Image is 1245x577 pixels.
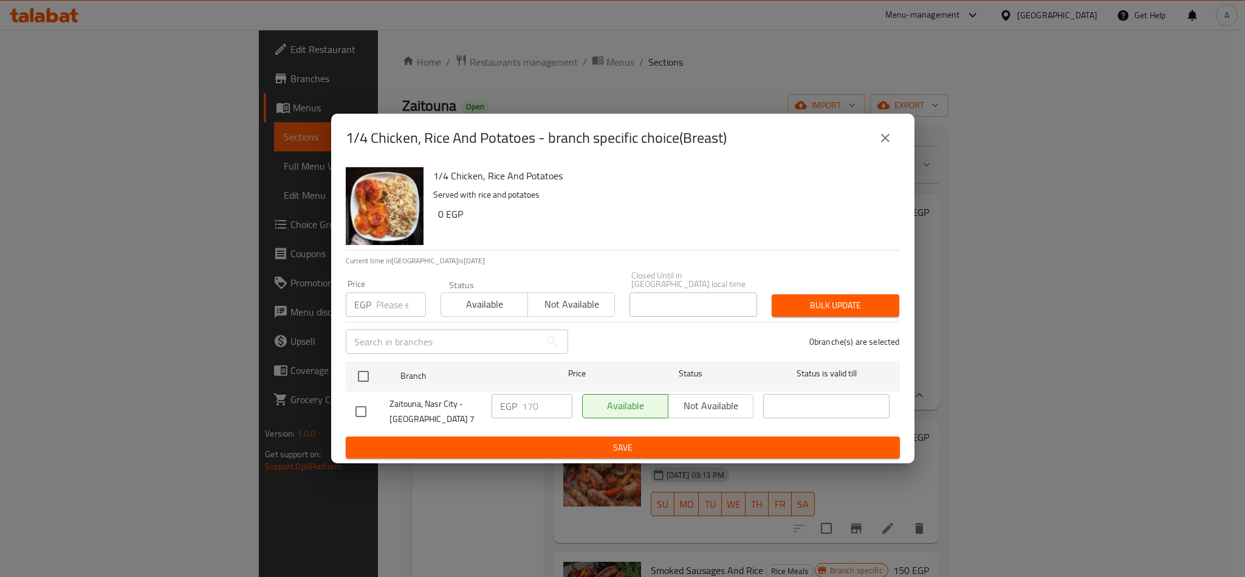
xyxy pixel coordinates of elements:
img: 1/4 Chicken, Rice And Potatoes [346,167,424,245]
button: Available [441,292,528,317]
span: Branch [400,368,527,384]
p: Current time in [GEOGRAPHIC_DATA] is [DATE] [346,255,900,266]
h6: 1/4 Chicken, Rice And Potatoes [433,167,890,184]
input: Search in branches [346,330,540,354]
span: Not available [533,295,610,313]
span: Save [355,440,890,455]
p: Served with rice and potatoes [433,187,890,202]
p: EGP [500,399,517,413]
p: EGP [354,297,371,312]
span: Price [537,366,617,381]
span: Status [627,366,753,381]
button: Not available [527,292,615,317]
button: Bulk update [772,294,899,317]
input: Please enter price [376,292,426,317]
span: Bulk update [781,298,890,313]
h6: 0 EGP [438,206,890,223]
span: Status is valid till [763,366,890,381]
button: close [871,123,900,153]
h2: 1/4 Chicken, Rice And Potatoes - branch specific choice(Breast) [346,128,727,148]
span: Zaitouna, Nasr City - [GEOGRAPHIC_DATA] 7 [389,396,482,427]
p: 0 branche(s) are selected [809,336,900,348]
span: Available [446,295,523,313]
input: Please enter price [522,394,572,418]
button: Save [346,437,900,459]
